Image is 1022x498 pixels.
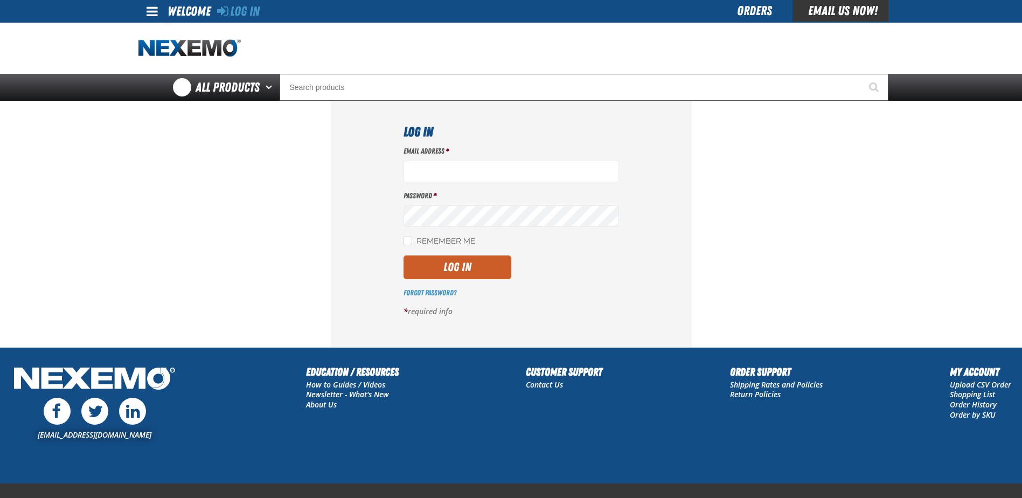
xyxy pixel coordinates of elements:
a: [EMAIL_ADDRESS][DOMAIN_NAME] [38,430,151,440]
label: Email Address [404,146,619,156]
input: Search [280,74,888,101]
a: Shopping List [950,389,995,399]
a: Order by SKU [950,410,996,420]
p: required info [404,307,619,317]
a: Log In [217,4,260,19]
button: Open All Products pages [262,74,280,101]
h2: Education / Resources [306,364,399,380]
a: About Us [306,399,337,410]
input: Remember Me [404,237,412,245]
a: Order History [950,399,997,410]
a: Return Policies [730,389,781,399]
img: Nexemo logo [138,39,241,58]
button: Log In [404,255,511,279]
h2: Customer Support [526,364,602,380]
a: Contact Us [526,379,563,390]
a: How to Guides / Videos [306,379,385,390]
a: Upload CSV Order [950,379,1011,390]
h1: Log In [404,122,619,142]
h2: Order Support [730,364,823,380]
h2: My Account [950,364,1011,380]
label: Password [404,191,619,201]
label: Remember Me [404,237,475,247]
img: Nexemo Logo [11,364,178,396]
button: Start Searching [861,74,888,101]
a: Shipping Rates and Policies [730,379,823,390]
a: Newsletter - What's New [306,389,389,399]
a: Home [138,39,241,58]
a: Forgot Password? [404,288,456,297]
span: All Products [196,78,260,97]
